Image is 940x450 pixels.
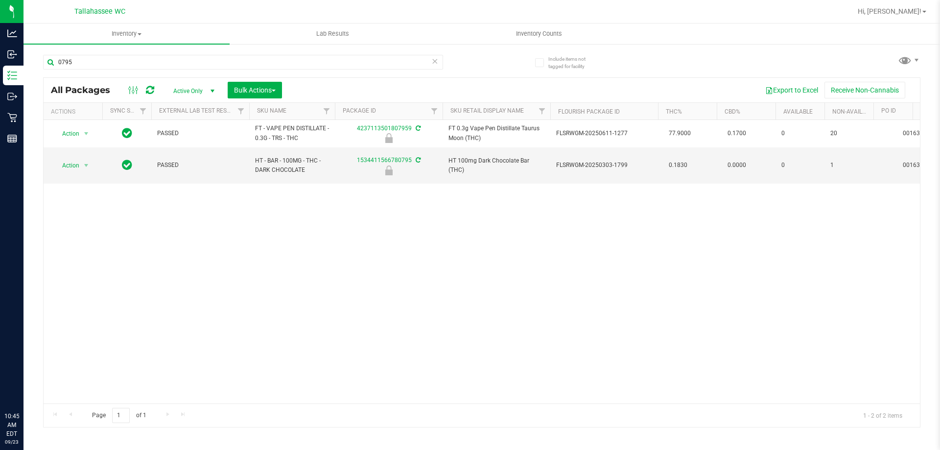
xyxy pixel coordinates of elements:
[436,24,642,44] a: Inventory Counts
[7,49,17,59] inline-svg: Inbound
[112,408,130,423] input: 1
[333,133,444,143] div: Newly Received
[903,162,930,168] a: 00163428
[7,28,17,38] inline-svg: Analytics
[333,166,444,175] div: Quarantine
[110,107,148,114] a: Sync Status
[431,55,438,68] span: Clear
[664,126,696,141] span: 77.9000
[80,159,93,172] span: select
[7,92,17,101] inline-svg: Outbound
[558,108,620,115] a: Flourish Package ID
[255,156,329,175] span: HT - BAR - 100MG - THC - DARK CHOCOLATE
[666,108,682,115] a: THC%
[725,108,740,115] a: CBD%
[824,82,905,98] button: Receive Non-Cannabis
[723,126,751,141] span: 0.1700
[855,408,910,423] span: 1 - 2 of 2 items
[556,129,652,138] span: FLSRWGM-20250611-1277
[29,370,41,382] iframe: Resource center unread badge
[783,108,813,115] a: Available
[7,134,17,143] inline-svg: Reports
[664,158,692,172] span: 0.1830
[903,130,930,137] a: 00163479
[233,103,249,119] a: Filter
[830,129,868,138] span: 20
[4,438,19,446] p: 09/23
[51,108,98,115] div: Actions
[157,161,243,170] span: PASSED
[51,85,120,95] span: All Packages
[319,103,335,119] a: Filter
[357,125,412,132] a: 4237113501807959
[7,71,17,80] inline-svg: Inventory
[53,127,80,141] span: Action
[23,29,230,38] span: Inventory
[4,412,19,438] p: 10:45 AM EDT
[228,82,282,98] button: Bulk Actions
[448,156,544,175] span: HT 100mg Dark Chocolate Bar (THC)
[781,129,819,138] span: 0
[257,107,286,114] a: SKU Name
[830,161,868,170] span: 1
[303,29,362,38] span: Lab Results
[414,157,421,164] span: Sync from Compliance System
[122,158,132,172] span: In Sync
[556,161,652,170] span: FLSRWGM-20250303-1799
[448,124,544,142] span: FT 0.3g Vape Pen Distillate Taurus Moon (THC)
[234,86,276,94] span: Bulk Actions
[858,7,921,15] span: Hi, [PERSON_NAME]!
[74,7,125,16] span: Tallahassee WC
[357,157,412,164] a: 1534411566780795
[7,113,17,122] inline-svg: Retail
[343,107,376,114] a: Package ID
[534,103,550,119] a: Filter
[84,408,154,423] span: Page of 1
[426,103,443,119] a: Filter
[122,126,132,140] span: In Sync
[80,127,93,141] span: select
[157,129,243,138] span: PASSED
[23,24,230,44] a: Inventory
[10,372,39,401] iframe: Resource center
[759,82,824,98] button: Export to Excel
[723,158,751,172] span: 0.0000
[230,24,436,44] a: Lab Results
[414,125,421,132] span: Sync from Compliance System
[255,124,329,142] span: FT - VAPE PEN DISTILLATE - 0.3G - TRS - THC
[832,108,876,115] a: Non-Available
[135,103,151,119] a: Filter
[503,29,575,38] span: Inventory Counts
[881,107,896,114] a: PO ID
[159,107,236,114] a: External Lab Test Result
[53,159,80,172] span: Action
[450,107,524,114] a: Sku Retail Display Name
[548,55,597,70] span: Include items not tagged for facility
[43,55,443,70] input: Search Package ID, Item Name, SKU, Lot or Part Number...
[781,161,819,170] span: 0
